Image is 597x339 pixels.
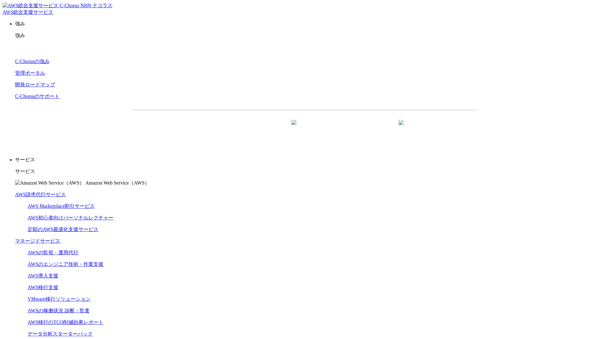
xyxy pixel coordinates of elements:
a: AWS初心者向けパーソナルレクチャー [28,215,113,220]
p: サービス [15,157,594,163]
a: まずは相談する [308,120,409,136]
a: AWS移行支援 [28,285,58,290]
img: 矢印 [399,120,404,136]
img: AWS総合支援サービス C-Chorus [3,3,79,9]
a: AWSの稼働状況 診断・監査 [28,308,90,313]
a: AWSの監視・運用代行 [28,250,78,255]
a: データ分析スターターパック [28,331,93,336]
a: マネージドサービス [15,238,60,244]
a: AWSのエンジニア技術・作業支援 [28,261,103,267]
a: AWS移行のTCO削減効果レポート [28,320,103,325]
img: Amazon Web Service（AWS） [15,180,84,186]
a: AWS請求代行サービス [15,192,66,197]
img: 矢印 [291,120,296,136]
a: VMware移行ソリューション [28,296,91,302]
a: AWS導入支援 [28,273,58,278]
p: サービス [15,168,594,175]
a: C-Chorusの強み [15,59,50,64]
a: 定額のAWS最適化支援サービス [28,227,98,232]
a: AWS Marketplace割引サービス [28,203,95,209]
a: AWS総合支援サービス C-Chorus NHN テコラスAWS総合支援サービス [3,3,113,15]
a: 管理ポータル [15,70,45,76]
a: 開発ロードマップ [15,82,55,87]
p: 強み [15,21,594,27]
a: 資料を請求する [201,120,302,136]
a: C-Chorusのサポート [15,94,60,99]
p: 強み [15,32,594,39]
span: Amazon Web Service（AWS） [85,180,149,186]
